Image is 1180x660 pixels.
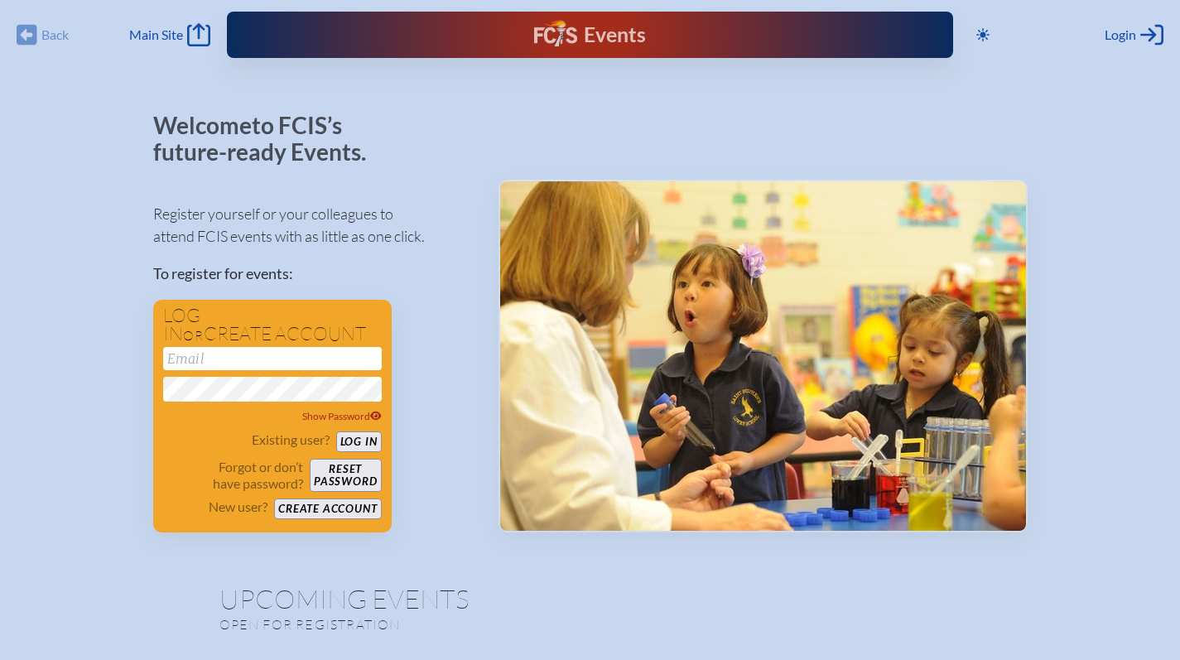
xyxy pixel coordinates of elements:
[435,20,744,50] div: FCIS Events — Future ready
[336,431,382,452] button: Log in
[219,585,961,612] h1: Upcoming Events
[153,263,472,285] p: To register for events:
[252,431,330,448] p: Existing user?
[163,306,382,344] h1: Log in create account
[500,181,1026,531] img: Events
[209,499,267,515] p: New user?
[302,410,382,422] span: Show Password
[153,203,472,248] p: Register yourself or your colleagues to attend FCIS events with as little as one click.
[274,499,381,519] button: Create account
[1105,26,1136,43] span: Login
[163,347,382,370] input: Email
[183,327,204,344] span: or
[163,459,304,492] p: Forgot or don’t have password?
[129,23,210,46] a: Main Site
[129,26,183,43] span: Main Site
[219,616,657,633] p: Open for registration
[153,113,385,165] p: Welcome to FCIS’s future-ready Events.
[310,459,381,492] button: Resetpassword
